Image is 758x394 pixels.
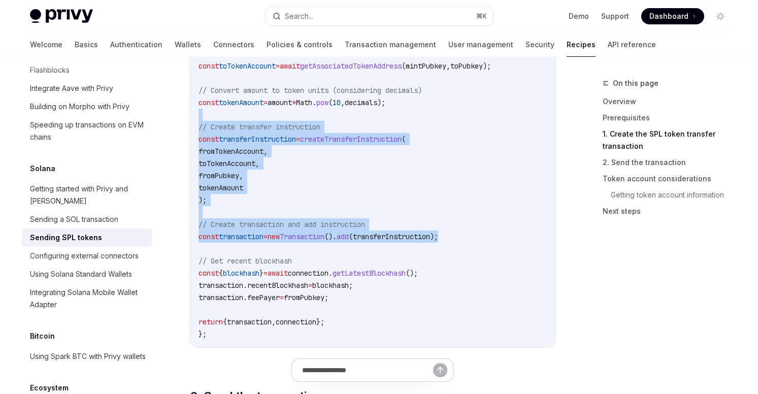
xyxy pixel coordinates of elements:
[276,317,316,326] span: connection
[199,269,219,278] span: const
[223,269,259,278] span: blockhash
[30,9,93,23] img: light logo
[30,101,129,113] div: Building on Morpho with Privy
[641,8,704,24] a: Dashboard
[377,98,385,107] span: );
[406,269,418,278] span: ();
[30,250,139,262] div: Configuring external connectors
[219,98,263,107] span: tokenAmount
[223,317,227,326] span: {
[328,98,333,107] span: (
[312,98,316,107] span: .
[448,32,513,57] a: User management
[199,293,243,302] span: transaction
[22,97,152,116] a: Building on Morpho with Privy
[239,171,243,180] span: ,
[267,32,333,57] a: Policies & controls
[268,98,292,107] span: amount
[30,232,102,244] div: Sending SPL tokens
[280,232,324,241] span: Transaction
[316,317,324,326] span: };
[525,32,554,57] a: Security
[259,269,263,278] span: }
[268,232,280,241] span: new
[30,213,118,225] div: Sending a SOL transaction
[402,135,406,144] span: (
[345,32,436,57] a: Transaction management
[199,147,263,156] span: fromTokenAccount
[255,159,259,168] span: ,
[199,159,255,168] span: toTokenAccount
[433,363,447,377] button: Send message
[219,61,276,71] span: toTokenAccount
[337,232,349,241] span: add
[22,228,152,247] a: Sending SPL tokens
[243,293,247,302] span: .
[406,61,446,71] span: mintPubkey
[312,281,349,290] span: blockhash
[613,77,658,89] span: On this page
[263,147,268,156] span: ,
[22,180,152,210] a: Getting started with Privy and [PERSON_NAME]
[199,135,219,144] span: const
[276,61,280,71] span: =
[402,61,406,71] span: (
[22,247,152,265] a: Configuring external connectors
[199,171,239,180] span: fromPubkey
[227,317,272,326] span: transaction
[603,203,737,219] a: Next steps
[30,330,55,342] h5: Bitcoin
[603,154,737,171] a: 2. Send the transaction
[280,293,284,302] span: =
[280,61,300,71] span: await
[450,61,483,71] span: toPubkey
[22,347,152,366] a: Using Spark BTC with Privy wallets
[199,220,365,229] span: // Create transaction and add instruction
[22,210,152,228] a: Sending a SOL transaction
[30,32,62,57] a: Welcome
[22,283,152,314] a: Integrating Solana Mobile Wallet Adapter
[263,269,268,278] span: =
[603,93,737,110] a: Overview
[430,232,438,241] span: );
[199,183,243,192] span: tokenAmount
[30,350,146,363] div: Using Spark BTC with Privy wallets
[199,281,243,290] span: transaction
[268,269,288,278] span: await
[22,116,152,146] a: Speeding up transactions on EVM chains
[75,32,98,57] a: Basics
[324,293,328,302] span: ;
[349,281,353,290] span: ;
[603,110,737,126] a: Prerequisites
[341,98,345,107] span: ,
[446,61,450,71] span: ,
[611,187,737,203] a: Getting token account information
[483,61,491,71] span: );
[199,256,292,266] span: // Get recent blockhash
[199,195,207,205] span: );
[284,293,324,302] span: fromPubkey
[30,382,69,394] h5: Ecosystem
[30,286,146,311] div: Integrating Solana Mobile Wallet Adapter
[300,135,402,144] span: createTransferInstruction
[30,82,113,94] div: Integrate Aave with Privy
[247,281,308,290] span: recentBlockhash
[30,268,132,280] div: Using Solana Standard Wallets
[476,12,487,20] span: ⌘ K
[247,293,280,302] span: feePayer
[288,269,328,278] span: connection
[199,232,219,241] span: const
[175,32,201,57] a: Wallets
[199,330,207,339] span: };
[603,126,737,154] a: 1. Create the SPL token transfer transaction
[567,32,596,57] a: Recipes
[199,61,219,71] span: const
[649,11,688,21] span: Dashboard
[110,32,162,57] a: Authentication
[199,122,320,132] span: // Create transfer instruction
[219,269,223,278] span: {
[308,281,312,290] span: =
[603,171,737,187] a: Token account considerations
[324,232,337,241] span: ().
[316,98,328,107] span: pow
